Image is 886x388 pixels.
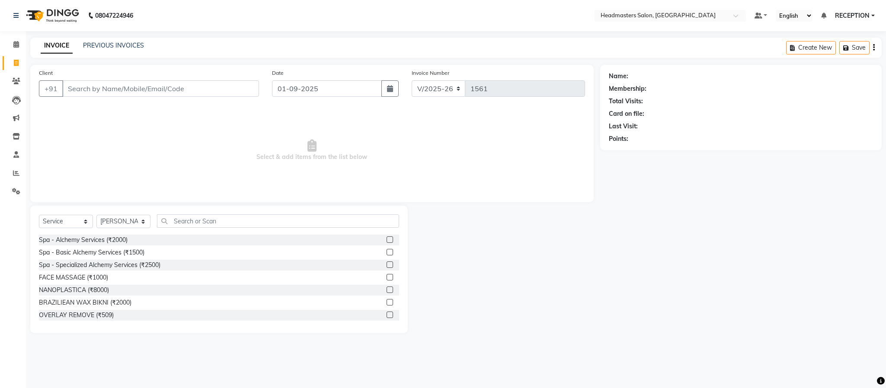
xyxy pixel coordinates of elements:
div: OVERLAY REMOVE (₹509) [39,311,114,320]
label: Date [272,69,284,77]
div: FACE MASSAGE (₹1000) [39,273,108,282]
div: Spa - Alchemy Services (₹2000) [39,235,128,245]
label: Client [39,69,53,77]
a: INVOICE [41,38,73,54]
div: BRAZILIEAN WAX BIKNI (₹2000) [39,298,131,307]
div: Last Visit: [609,122,638,131]
div: Points: [609,134,628,143]
span: Select & add items from the list below [39,107,585,194]
button: Create New [786,41,836,54]
div: Membership: [609,84,646,93]
input: Search or Scan [157,214,399,228]
label: Invoice Number [412,69,449,77]
div: Card on file: [609,109,644,118]
span: RECEPTION [835,11,870,20]
b: 08047224946 [95,3,133,28]
input: Search by Name/Mobile/Email/Code [62,80,259,97]
div: Spa - Basic Alchemy Services (₹1500) [39,248,144,257]
div: NANOPLASTICA (₹8000) [39,286,109,295]
button: Save [839,41,870,54]
div: Spa - Specialized Alchemy Services (₹2500) [39,261,160,270]
button: +91 [39,80,63,97]
div: Total Visits: [609,97,643,106]
img: logo [22,3,81,28]
div: Name: [609,72,628,81]
a: PREVIOUS INVOICES [83,41,144,49]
